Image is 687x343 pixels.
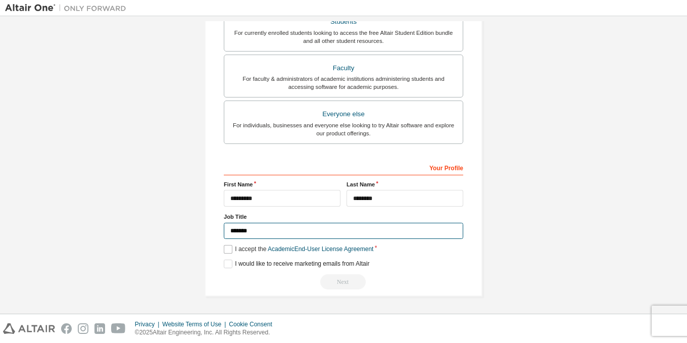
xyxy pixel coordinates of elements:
[135,328,278,337] p: © 2025 Altair Engineering, Inc. All Rights Reserved.
[230,29,457,45] div: For currently enrolled students looking to access the free Altair Student Edition bundle and all ...
[347,180,463,188] label: Last Name
[5,3,131,13] img: Altair One
[224,180,340,188] label: First Name
[230,61,457,75] div: Faculty
[78,323,88,334] img: instagram.svg
[229,320,278,328] div: Cookie Consent
[224,245,373,254] label: I accept the
[94,323,105,334] img: linkedin.svg
[3,323,55,334] img: altair_logo.svg
[224,213,463,221] label: Job Title
[61,323,72,334] img: facebook.svg
[111,323,126,334] img: youtube.svg
[230,15,457,29] div: Students
[224,274,463,289] div: Read and acccept EULA to continue
[268,246,373,253] a: Academic End-User License Agreement
[230,75,457,91] div: For faculty & administrators of academic institutions administering students and accessing softwa...
[230,107,457,121] div: Everyone else
[224,159,463,175] div: Your Profile
[135,320,162,328] div: Privacy
[224,260,369,268] label: I would like to receive marketing emails from Altair
[162,320,229,328] div: Website Terms of Use
[230,121,457,137] div: For individuals, businesses and everyone else looking to try Altair software and explore our prod...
